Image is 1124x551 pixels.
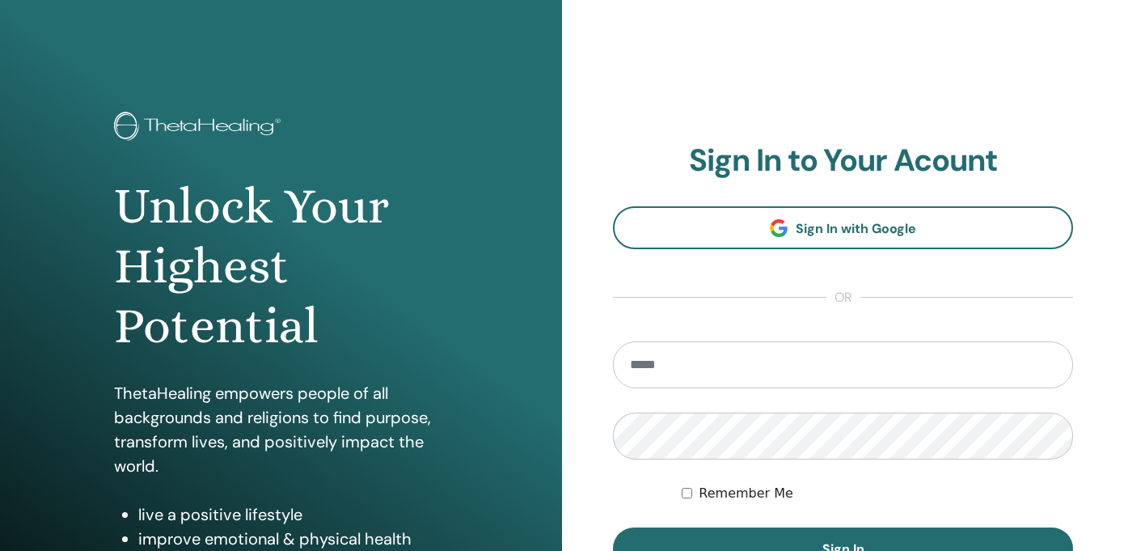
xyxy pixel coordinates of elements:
[114,176,448,357] h1: Unlock Your Highest Potential
[114,381,448,478] p: ThetaHealing empowers people of all backgrounds and religions to find purpose, transform lives, a...
[699,484,793,503] label: Remember Me
[138,527,448,551] li: improve emotional & physical health
[682,484,1073,503] div: Keep me authenticated indefinitely or until I manually logout
[826,288,860,307] span: or
[138,502,448,527] li: live a positive lifestyle
[613,142,1073,180] h2: Sign In to Your Acount
[796,220,916,237] span: Sign In with Google
[613,206,1073,249] a: Sign In with Google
